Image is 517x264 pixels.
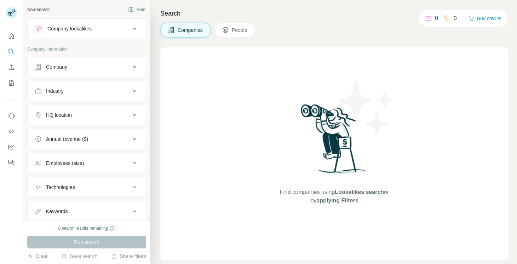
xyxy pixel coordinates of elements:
[278,188,391,205] span: Find companies using or by
[6,45,17,58] button: Search
[46,184,75,191] div: Technologies
[6,76,17,89] button: My lists
[28,131,146,148] button: Annual revenue ($)
[46,136,88,143] div: Annual revenue ($)
[27,6,50,13] div: New search
[6,109,17,122] button: Use Surfe on LinkedIn
[46,208,68,215] div: Keywords
[47,25,92,32] div: Company lookalikes
[335,189,384,195] span: Lookalikes search
[61,253,97,260] button: Save search
[232,27,248,34] span: People
[46,160,84,167] div: Employees (size)
[28,179,146,196] button: Technologies
[160,8,509,18] h4: Search
[28,203,146,220] button: Keywords
[334,76,398,139] img: Surfe Illustration - Stars
[28,155,146,172] button: Employees (size)
[46,63,67,70] div: Company
[178,27,203,34] span: Companies
[469,13,501,23] button: Buy credits
[6,125,17,138] button: Use Surfe API
[28,82,146,99] button: Industry
[28,20,146,37] button: Company lookalikes
[28,107,146,124] button: HQ location
[27,46,146,52] p: Company information
[123,4,150,15] button: Hide
[435,14,438,23] p: 0
[46,87,64,94] div: Industry
[58,225,115,231] div: 0 search results remaining
[454,14,457,23] p: 0
[28,58,146,75] button: Company
[298,102,371,181] img: Surfe Illustration - Woman searching with binoculars
[46,111,72,119] div: HQ location
[111,253,146,260] button: Share filters
[6,30,17,42] button: Quick start
[27,253,47,260] button: Clear
[6,61,17,74] button: Enrich CSV
[6,156,17,169] button: Feedback
[316,197,358,203] span: applying Filters
[6,140,17,153] button: Dashboard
